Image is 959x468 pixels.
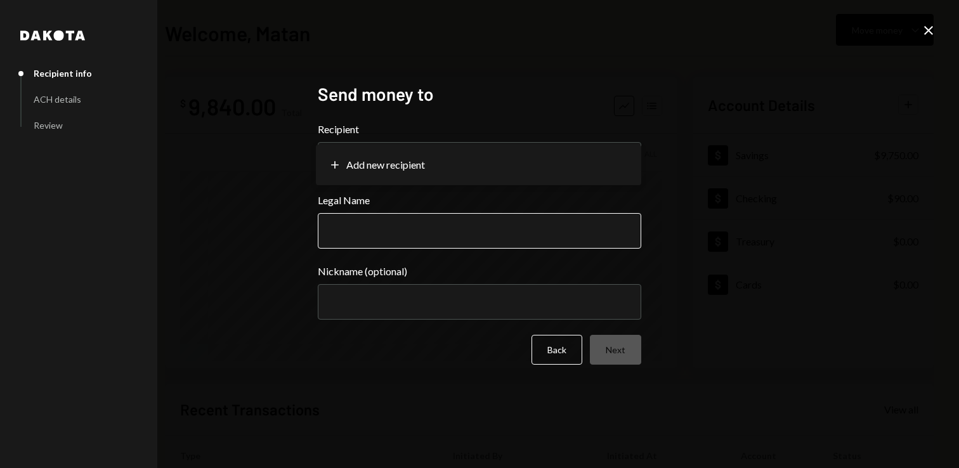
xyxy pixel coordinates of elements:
[318,142,641,178] button: Recipient
[318,264,641,279] label: Nickname (optional)
[532,335,582,365] button: Back
[34,120,63,131] div: Review
[34,68,92,79] div: Recipient info
[318,193,641,208] label: Legal Name
[318,82,641,107] h2: Send money to
[34,94,81,105] div: ACH details
[346,157,425,172] span: Add new recipient
[318,122,641,137] label: Recipient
